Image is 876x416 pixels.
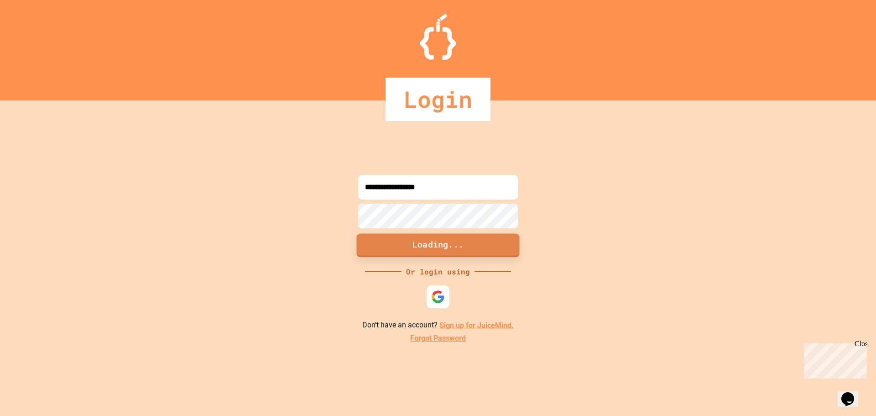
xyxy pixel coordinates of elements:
[401,266,474,277] div: Or login using
[431,290,445,304] img: google-icon.svg
[439,321,514,329] a: Sign up for JuiceMind.
[386,78,490,121] div: Login
[420,14,456,60] img: Logo.svg
[410,333,466,344] a: Forgot Password
[838,379,867,407] iframe: chat widget
[357,233,520,257] button: Loading...
[362,320,514,331] p: Don't have an account?
[4,4,63,58] div: Chat with us now!Close
[800,340,867,379] iframe: chat widget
